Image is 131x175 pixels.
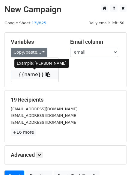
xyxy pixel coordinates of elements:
a: {{name}} [11,70,58,79]
small: Google Sheet: [4,21,46,25]
a: 13\8\25 [31,21,46,25]
h5: Advanced [11,152,120,158]
a: Copy/paste... [11,48,47,57]
small: [EMAIL_ADDRESS][DOMAIN_NAME] [11,107,78,111]
h5: 19 Recipients [11,96,120,103]
h5: Email column [70,39,121,45]
iframe: Chat Widget [101,146,131,175]
div: Example: [PERSON_NAME] [14,59,69,68]
a: Daily emails left: 50 [86,21,127,25]
span: Daily emails left: 50 [86,20,127,26]
a: {{email}} [11,60,58,70]
h5: Variables [11,39,61,45]
small: [EMAIL_ADDRESS][DOMAIN_NAME] [11,120,78,125]
small: [EMAIL_ADDRESS][DOMAIN_NAME] [11,113,78,118]
a: +16 more [11,129,36,136]
h2: New Campaign [4,4,127,15]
